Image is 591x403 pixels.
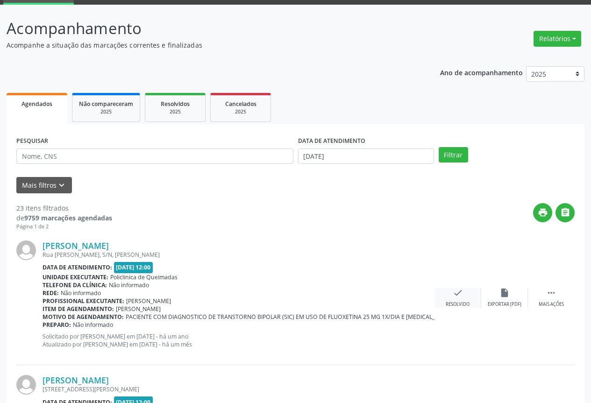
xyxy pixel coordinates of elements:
[16,240,36,260] img: img
[114,262,153,273] span: [DATE] 12:00
[560,207,570,218] i: 
[16,177,72,193] button: Mais filtroskeyboard_arrow_down
[16,375,36,395] img: img
[43,305,114,313] b: Item de agendamento:
[16,213,112,223] div: de
[488,301,521,308] div: Exportar (PDF)
[16,148,293,164] input: Nome, CNS
[43,297,124,305] b: Profissional executante:
[116,305,161,313] span: [PERSON_NAME]
[538,207,548,218] i: print
[298,134,365,148] label: DATA DE ATENDIMENTO
[16,203,112,213] div: 23 itens filtrados
[555,203,575,222] button: 
[225,100,256,108] span: Cancelados
[43,375,109,385] a: [PERSON_NAME]
[43,321,71,329] b: Preparo:
[446,301,470,308] div: Resolvido
[152,108,199,115] div: 2025
[73,321,113,329] span: Não informado
[499,288,510,298] i: insert_drive_file
[534,31,581,47] button: Relatórios
[439,147,468,163] button: Filtrar
[43,385,434,393] div: [STREET_ADDRESS][PERSON_NAME]
[57,180,67,191] i: keyboard_arrow_down
[16,223,112,231] div: Página 1 de 2
[539,301,564,308] div: Mais ações
[440,66,523,78] p: Ano de acompanhamento
[453,288,463,298] i: check
[126,297,171,305] span: [PERSON_NAME]
[43,313,124,321] b: Motivo de agendamento:
[546,288,556,298] i: 
[43,263,112,271] b: Data de atendimento:
[43,251,434,259] div: Rua [PERSON_NAME], S/N, [PERSON_NAME]
[61,289,101,297] span: Não informado
[126,313,569,321] span: PACIENTE COM DIAGNOSTICO DE TRANSTORNO BIPOLAR (SIC) EM USO DE FLUOXETINA 25 MG 1X/DIA E [MEDICAL...
[7,17,411,40] p: Acompanhamento
[24,213,112,222] strong: 9759 marcações agendadas
[109,281,149,289] span: Não informado
[7,40,411,50] p: Acompanhe a situação das marcações correntes e finalizadas
[79,100,133,108] span: Não compareceram
[43,273,108,281] b: Unidade executante:
[110,273,178,281] span: Policlinica de Queimadas
[161,100,190,108] span: Resolvidos
[298,148,434,164] input: Selecione um intervalo
[21,100,52,108] span: Agendados
[43,289,59,297] b: Rede:
[79,108,133,115] div: 2025
[533,203,552,222] button: print
[43,240,109,251] a: [PERSON_NAME]
[43,281,107,289] b: Telefone da clínica:
[16,134,48,148] label: PESQUISAR
[217,108,264,115] div: 2025
[43,332,434,348] p: Solicitado por [PERSON_NAME] em [DATE] - há um ano Atualizado por [PERSON_NAME] em [DATE] - há um...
